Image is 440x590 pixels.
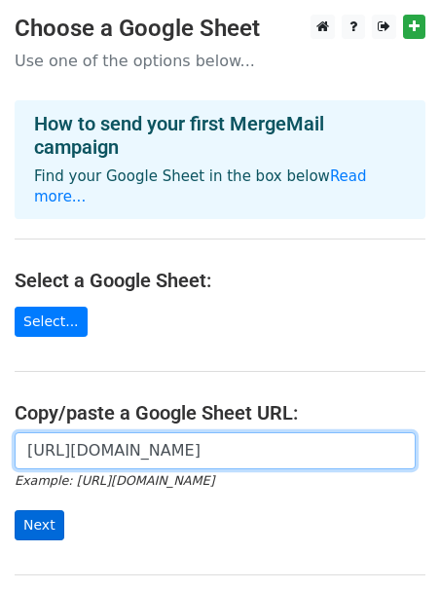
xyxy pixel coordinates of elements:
[15,307,88,337] a: Select...
[34,167,367,205] a: Read more...
[343,497,440,590] iframe: Chat Widget
[15,401,425,424] h4: Copy/paste a Google Sheet URL:
[15,269,425,292] h4: Select a Google Sheet:
[15,432,416,469] input: Paste your Google Sheet URL here
[15,51,425,71] p: Use one of the options below...
[34,166,406,207] p: Find your Google Sheet in the box below
[34,112,406,159] h4: How to send your first MergeMail campaign
[15,15,425,43] h3: Choose a Google Sheet
[15,510,64,540] input: Next
[15,473,214,488] small: Example: [URL][DOMAIN_NAME]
